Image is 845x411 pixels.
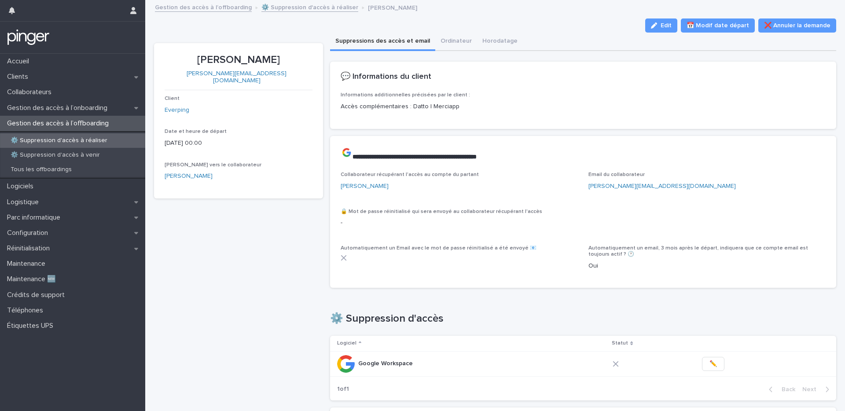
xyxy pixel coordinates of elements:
p: [PERSON_NAME] [165,54,312,66]
p: Statut [612,338,628,348]
a: ⚙️ Suppression d'accès à réaliser [261,2,358,12]
p: Parc informatique [4,213,67,222]
p: Clients [4,73,35,81]
p: Google Workspace [358,358,415,367]
p: Tous les offboardings [4,166,79,173]
a: [PERSON_NAME][EMAIL_ADDRESS][DOMAIN_NAME] [588,183,736,189]
h2: 💬 Informations du client [341,72,431,82]
p: 1 of 1 [330,378,356,400]
a: Everping [165,106,189,115]
span: Email du collaborateur [588,172,645,177]
button: ✏️ [702,357,724,371]
h1: ⚙️ Suppression d'accès [330,312,837,325]
img: mTgBEunGTSyRkCgitkcU [7,29,50,46]
p: Maintenance [4,260,52,268]
span: Collaborateur récupérant l'accès au compte du partant [341,172,479,177]
p: ⚙️ Suppression d'accès à réaliser [4,137,114,144]
span: ❌ Annuler la demande [764,21,830,30]
button: ❌ Annuler la demande [758,18,836,33]
span: Automatiquement un email, 3 mois après le départ, indiquera que ce compte email est toujours acti... [588,246,808,257]
a: Gestion des accès à l’offboarding [155,2,252,12]
button: Back [762,385,799,393]
button: Ordinateur [435,33,477,51]
p: Collaborateurs [4,88,59,96]
p: - [341,218,826,228]
button: Suppressions des accès et email [330,33,435,51]
button: Edit [645,18,677,33]
p: Configuration [4,229,55,237]
span: Automatiquement un Email avec le mot de passe réinitialisé a été envoyé 📧 [341,246,536,251]
p: Oui [588,261,826,271]
tr: Google WorkspaceGoogle Workspace ✏️ [330,351,837,376]
button: 📅 Modif date départ [681,18,755,33]
p: Logiciel [337,338,356,348]
p: Logiciels [4,182,40,191]
button: Next [799,385,836,393]
p: Étiquettes UPS [4,322,60,330]
span: Back [776,386,795,393]
p: Accueil [4,57,36,66]
p: ⚙️ Suppression d'accès à venir [4,151,107,159]
span: Edit [661,22,672,29]
p: Réinitialisation [4,244,57,253]
button: Horodatage [477,33,523,51]
span: 📅 Modif date départ [687,21,749,30]
p: Téléphones [4,306,50,315]
p: Logistique [4,198,46,206]
span: Next [802,386,822,393]
p: Gestion des accès à l’offboarding [4,119,116,128]
span: ✏️ [709,360,717,368]
p: Crédits de support [4,291,72,299]
span: 🔒 Mot de passe réinitialisé qui sera envoyé au collaborateur récupérant l'accès [341,209,542,214]
a: [PERSON_NAME] [341,182,389,191]
p: [PERSON_NAME] [368,2,417,12]
p: [DATE] 00:00 [165,139,312,148]
span: Date et heure de départ [165,129,227,134]
span: Informations additionnelles précisées par le client : [341,92,470,98]
p: Maintenance 🆕 [4,275,63,283]
span: Client [165,96,180,101]
a: [PERSON_NAME][EMAIL_ADDRESS][DOMAIN_NAME] [187,70,287,84]
a: [PERSON_NAME] [165,172,213,181]
p: Gestion des accès à l’onboarding [4,104,114,112]
img: images [341,147,353,158]
p: Accès complémentaires : Datto | Merciapp [341,102,826,111]
span: [PERSON_NAME] vers le collaborateur [165,162,261,168]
